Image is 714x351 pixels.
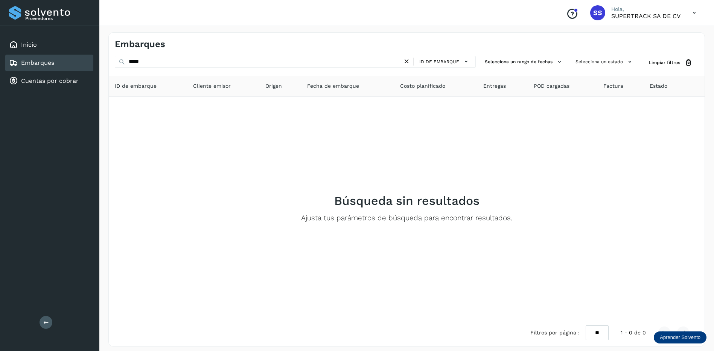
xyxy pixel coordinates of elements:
[5,37,93,53] div: Inicio
[621,329,646,337] span: 1 - 0 de 0
[307,82,359,90] span: Fecha de embarque
[417,56,472,67] button: ID de embarque
[611,12,681,20] p: SUPERTRACK SA DE CV
[21,59,54,66] a: Embarques
[660,334,700,340] p: Aprender Solvento
[193,82,231,90] span: Cliente emisor
[21,77,79,84] a: Cuentas por cobrar
[5,55,93,71] div: Embarques
[603,82,623,90] span: Factura
[21,41,37,48] a: Inicio
[483,82,506,90] span: Entregas
[650,82,667,90] span: Estado
[301,214,512,223] p: Ajusta tus parámetros de búsqueda para encontrar resultados.
[654,331,706,343] div: Aprender Solvento
[419,58,459,65] span: ID de embarque
[25,16,90,21] p: Proveedores
[115,82,157,90] span: ID de embarque
[400,82,445,90] span: Costo planificado
[649,59,680,66] span: Limpiar filtros
[482,56,566,68] button: Selecciona un rango de fechas
[611,6,681,12] p: Hola,
[534,82,569,90] span: POD cargadas
[265,82,282,90] span: Origen
[530,329,580,337] span: Filtros por página :
[643,56,699,70] button: Limpiar filtros
[5,73,93,89] div: Cuentas por cobrar
[334,194,480,208] h2: Búsqueda sin resultados
[572,56,637,68] button: Selecciona un estado
[115,39,165,50] h4: Embarques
